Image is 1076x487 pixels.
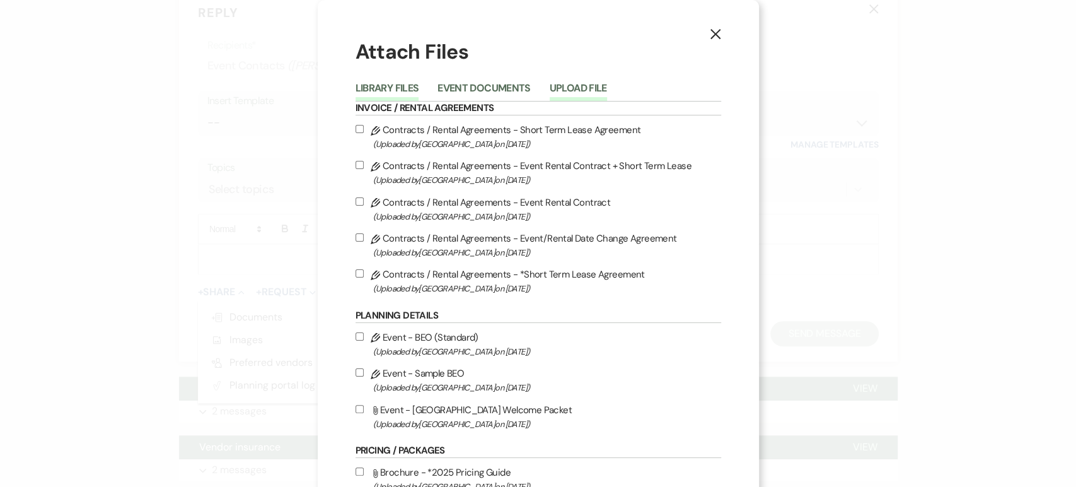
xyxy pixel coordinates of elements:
h6: Invoice / Rental Agreements [356,102,721,115]
span: (Uploaded by [GEOGRAPHIC_DATA] on [DATE] ) [373,209,721,224]
input: Event - Sample BEO(Uploaded by[GEOGRAPHIC_DATA]on [DATE]) [356,368,364,377]
span: (Uploaded by [GEOGRAPHIC_DATA] on [DATE] ) [373,344,721,359]
span: (Uploaded by [GEOGRAPHIC_DATA] on [DATE] ) [373,417,721,431]
label: Contracts / Rental Agreements - Short Term Lease Agreement [356,122,721,151]
label: Event - Sample BEO [356,365,721,395]
input: Contracts / Rental Agreements - Short Term Lease Agreement(Uploaded by[GEOGRAPHIC_DATA]on [DATE]) [356,125,364,133]
label: Contracts / Rental Agreements - Event Rental Contract + Short Term Lease [356,158,721,187]
span: (Uploaded by [GEOGRAPHIC_DATA] on [DATE] ) [373,380,721,395]
label: Contracts / Rental Agreements - Event Rental Contract [356,194,721,224]
input: Contracts / Rental Agreements - Event Rental Contract(Uploaded by[GEOGRAPHIC_DATA]on [DATE]) [356,197,364,206]
input: Event - [GEOGRAPHIC_DATA] Welcome Packet(Uploaded by[GEOGRAPHIC_DATA]on [DATE]) [356,405,364,413]
label: Contracts / Rental Agreements - Event/Rental Date Change Agreement [356,230,721,260]
input: Contracts / Rental Agreements - Event Rental Contract + Short Term Lease(Uploaded by[GEOGRAPHIC_D... [356,161,364,169]
h6: Planning Details [356,309,721,323]
h6: Pricing / Packages [356,444,721,458]
span: (Uploaded by [GEOGRAPHIC_DATA] on [DATE] ) [373,137,721,151]
span: (Uploaded by [GEOGRAPHIC_DATA] on [DATE] ) [373,281,721,296]
label: Event - [GEOGRAPHIC_DATA] Welcome Packet [356,402,721,431]
label: Event - BEO (Standard) [356,329,721,359]
h1: Attach Files [356,38,721,66]
button: Upload File [550,83,607,101]
span: (Uploaded by [GEOGRAPHIC_DATA] on [DATE] ) [373,173,721,187]
label: Contracts / Rental Agreements - *Short Term Lease Agreement [356,266,721,296]
input: Contracts / Rental Agreements - *Short Term Lease Agreement(Uploaded by[GEOGRAPHIC_DATA]on [DATE]) [356,269,364,278]
span: (Uploaded by [GEOGRAPHIC_DATA] on [DATE] ) [373,245,721,260]
input: Brochure - *2025 Pricing Guide(Uploaded by[GEOGRAPHIC_DATA]on [DATE]) [356,467,364,476]
input: Contracts / Rental Agreements - Event/Rental Date Change Agreement(Uploaded by[GEOGRAPHIC_DATA]on... [356,233,364,242]
button: Library Files [356,83,419,101]
input: Event - BEO (Standard)(Uploaded by[GEOGRAPHIC_DATA]on [DATE]) [356,332,364,341]
button: Event Documents [437,83,530,101]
